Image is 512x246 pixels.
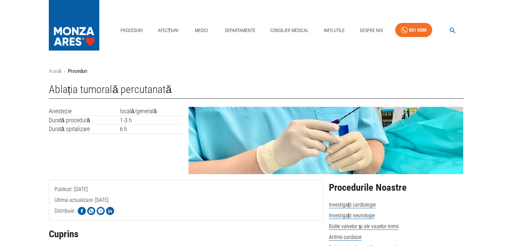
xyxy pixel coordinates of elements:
[64,67,65,75] li: ›
[329,234,362,241] span: Aritmii cardiace
[329,223,399,230] span: Bolile valvelor și ale vaselor inimii
[49,125,120,134] td: Durată spitalizare
[87,207,95,215] img: Share on WhatsApp
[49,229,323,240] h2: Cuprins
[120,107,183,116] td: locală/generală
[106,207,114,215] img: Share on LinkedIn
[329,202,376,208] span: Investigații cardiologie
[118,24,145,37] a: Proceduri
[189,107,463,174] img: Ablația tumorală percutanată | MONZA ARES
[68,67,87,75] p: Proceduri
[78,207,86,215] img: Share on Facebook
[49,83,464,99] h1: Ablația tumorală percutanată
[268,24,311,37] a: Consilier Medical
[357,24,385,37] a: Despre Noi
[55,207,75,215] p: Distribuie:
[120,125,183,134] td: 6 h
[395,23,432,37] a: 031 9300
[409,26,426,34] div: 031 9300
[55,186,88,219] span: Publicat: [DATE]
[49,107,120,116] td: Anestezie
[49,68,61,74] a: Acasă
[321,24,347,37] a: Info Utile
[120,116,183,125] td: 1-3 h
[329,182,464,193] h2: Procedurile Noastre
[222,24,258,37] a: Departamente
[329,212,375,219] span: Investigații neurologie
[49,116,120,125] td: Durată procedură
[49,67,464,75] nav: breadcrumb
[55,197,109,230] span: Ultima actualizare: [DATE]
[97,207,105,215] img: Share on Facebook Messenger
[155,24,181,37] a: Afecțiuni
[191,24,212,37] a: Medici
